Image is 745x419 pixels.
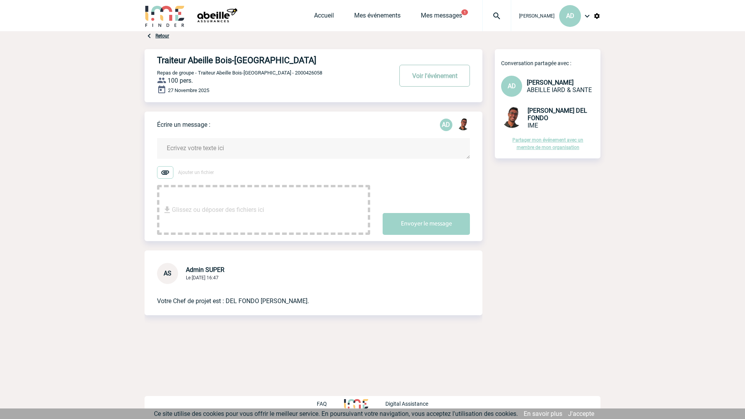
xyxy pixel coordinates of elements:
[162,205,172,215] img: file_download.svg
[186,275,219,281] span: Le [DATE] 16:47
[186,266,224,273] span: Admin SUPER
[527,79,574,86] span: [PERSON_NAME]
[317,399,344,407] a: FAQ
[157,70,322,76] span: Repas de groupe - Traiteur Abeille Bois-[GEOGRAPHIC_DATA] - 2000426058
[178,170,214,175] span: Ajouter un fichier
[528,107,587,122] span: [PERSON_NAME] DEL FONDO
[421,12,462,23] a: Mes messages
[524,410,562,417] a: En savoir plus
[155,33,169,39] a: Retour
[157,284,448,306] p: Votre Chef de projet est : DEL FONDO [PERSON_NAME].
[354,12,401,23] a: Mes événements
[457,118,470,130] img: 124970-0.jpg
[461,9,468,15] button: 1
[157,55,369,65] h4: Traiteur Abeille Bois-[GEOGRAPHIC_DATA]
[145,5,185,27] img: IME-Finder
[440,119,452,131] p: AD
[508,82,516,90] span: AD
[512,137,583,150] a: Partager mon événement avec un membre de mon organisation
[168,87,209,93] span: 27 Novembre 2025
[164,270,171,277] span: AS
[383,213,470,235] button: Envoyer le message
[157,121,210,128] p: Écrire un message :
[172,190,264,229] span: Glissez ou déposer des fichiers ici
[154,410,518,417] span: Ce site utilise des cookies pour vous offrir le meilleur service. En poursuivant votre navigation...
[501,60,600,66] p: Conversation partagée avec :
[440,119,452,131] div: Anne DEVAUX
[317,401,327,407] p: FAQ
[385,401,428,407] p: Digital Assistance
[568,410,594,417] a: J'accepte
[457,118,470,132] div: Flavio DEL FONDO
[527,86,592,94] span: ABEILLE IARD & SANTE
[399,65,470,87] button: Voir l'événement
[168,77,193,84] span: 100 pers.
[528,122,538,129] span: IME
[314,12,334,23] a: Accueil
[519,13,554,19] span: [PERSON_NAME]
[344,399,368,408] img: http://www.idealmeetingsevents.fr/
[501,106,523,128] img: 124970-0.jpg
[566,12,574,20] span: AD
